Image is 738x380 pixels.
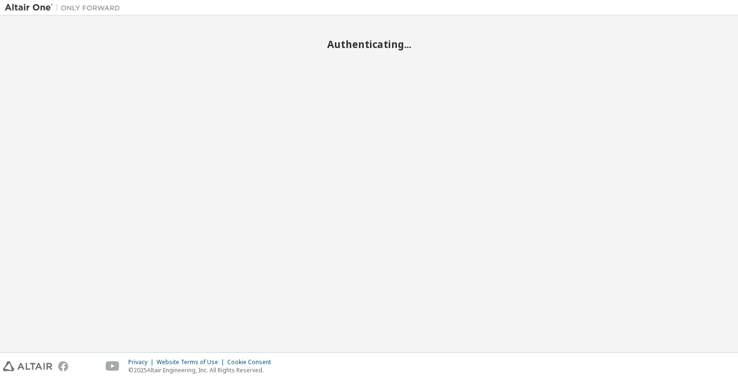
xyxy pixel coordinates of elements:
h2: Authenticating... [5,38,733,50]
p: © 2025 Altair Engineering, Inc. All Rights Reserved. [128,366,277,374]
img: facebook.svg [58,361,68,371]
div: Cookie Consent [227,358,277,366]
div: Privacy [128,358,157,366]
div: Website Terms of Use [157,358,227,366]
img: Altair One [5,3,125,12]
img: youtube.svg [106,361,120,371]
img: altair_logo.svg [3,361,52,371]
